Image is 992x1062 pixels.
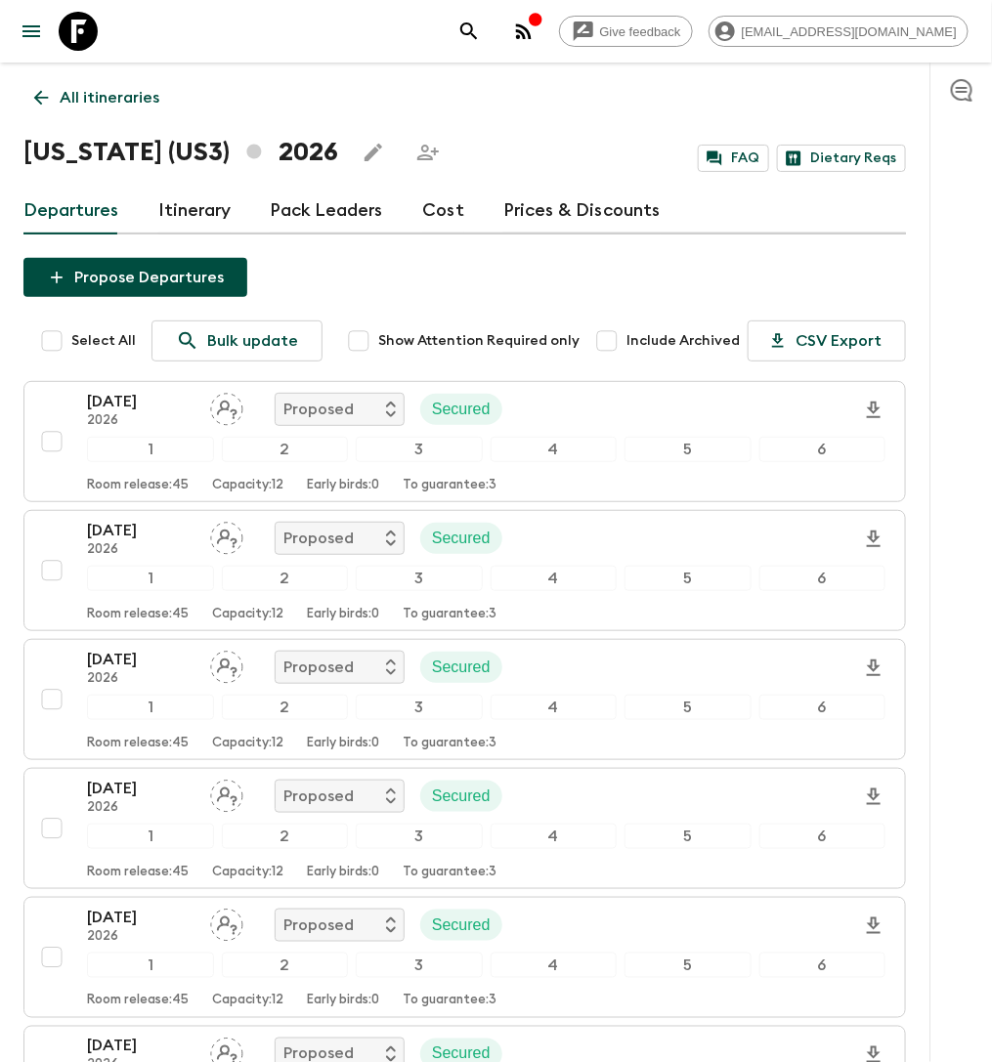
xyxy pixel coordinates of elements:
p: Secured [432,656,491,679]
span: Assign pack leader [210,528,243,543]
p: To guarantee: 3 [403,736,496,751]
div: 5 [625,437,752,462]
p: 2026 [87,413,194,429]
p: Proposed [283,527,354,550]
p: [DATE] [87,648,194,671]
span: Give feedback [589,24,692,39]
p: Capacity: 12 [212,607,283,622]
p: Proposed [283,785,354,808]
div: 6 [759,437,886,462]
span: Assign pack leader [210,399,243,414]
a: FAQ [698,145,769,172]
div: 4 [491,953,618,978]
p: [DATE] [87,519,194,542]
p: 2026 [87,671,194,687]
div: 1 [87,695,214,720]
div: 2 [222,824,349,849]
a: Cost [422,188,464,234]
p: To guarantee: 3 [403,607,496,622]
div: 3 [356,566,483,591]
p: Room release: 45 [87,994,189,1009]
p: To guarantee: 3 [403,865,496,880]
div: 2 [222,695,349,720]
p: Early birds: 0 [307,736,379,751]
p: [DATE] [87,777,194,800]
div: 6 [759,695,886,720]
svg: Download Onboarding [862,528,885,551]
span: Assign pack leader [210,1043,243,1059]
div: 1 [87,566,214,591]
p: 2026 [87,800,194,816]
p: [DATE] [87,1035,194,1058]
span: Select All [71,331,136,351]
a: Dietary Reqs [777,145,906,172]
a: Bulk update [151,320,323,361]
p: Early birds: 0 [307,607,379,622]
div: 6 [759,953,886,978]
p: Secured [432,398,491,421]
svg: Download Onboarding [862,657,885,680]
p: All itineraries [60,86,159,109]
button: CSV Export [748,320,906,361]
span: Include Archived [626,331,740,351]
span: Show Attention Required only [378,331,580,351]
div: Secured [420,781,502,812]
p: Capacity: 12 [212,478,283,493]
span: [EMAIL_ADDRESS][DOMAIN_NAME] [731,24,968,39]
p: Proposed [283,656,354,679]
div: 6 [759,824,886,849]
p: Bulk update [207,329,298,353]
div: 1 [87,824,214,849]
p: Early birds: 0 [307,865,379,880]
span: Assign pack leader [210,914,243,930]
span: Assign pack leader [210,786,243,801]
button: Edit this itinerary [354,133,393,172]
div: 6 [759,566,886,591]
p: Room release: 45 [87,478,189,493]
svg: Download Onboarding [862,914,885,938]
p: To guarantee: 3 [403,994,496,1009]
p: Secured [432,785,491,808]
div: 2 [222,437,349,462]
div: 2 [222,566,349,591]
p: 2026 [87,929,194,945]
div: 5 [625,824,752,849]
div: 5 [625,566,752,591]
button: search adventures [450,12,489,51]
a: Pack Leaders [270,188,383,234]
div: Secured [420,652,502,683]
p: [DATE] [87,390,194,413]
button: [DATE]2026Assign pack leaderProposedSecured123456Room release:45Capacity:12Early birds:0To guaran... [23,768,906,889]
p: Room release: 45 [87,865,189,880]
div: 1 [87,437,214,462]
p: Capacity: 12 [212,736,283,751]
p: Secured [432,913,491,937]
div: 1 [87,953,214,978]
p: Secured [432,527,491,550]
p: Proposed [283,913,354,937]
button: [DATE]2026Assign pack leaderProposedSecured123456Room release:45Capacity:12Early birds:0To guaran... [23,510,906,631]
p: Proposed [283,398,354,421]
div: 4 [491,566,618,591]
a: Give feedback [559,16,693,47]
svg: Download Onboarding [862,399,885,422]
button: [DATE]2026Assign pack leaderProposedSecured123456Room release:45Capacity:12Early birds:0To guaran... [23,897,906,1018]
p: Room release: 45 [87,736,189,751]
p: 2026 [87,542,194,558]
div: [EMAIL_ADDRESS][DOMAIN_NAME] [709,16,969,47]
a: Prices & Discounts [503,188,661,234]
p: [DATE] [87,906,194,929]
svg: Download Onboarding [862,786,885,809]
h1: [US_STATE] (US3) 2026 [23,133,338,172]
div: 2 [222,953,349,978]
p: Room release: 45 [87,607,189,622]
div: 3 [356,437,483,462]
button: Propose Departures [23,258,247,297]
div: Secured [420,394,502,425]
div: 5 [625,953,752,978]
a: Itinerary [158,188,231,234]
div: 4 [491,824,618,849]
p: Early birds: 0 [307,994,379,1009]
a: All itineraries [23,78,170,117]
p: Capacity: 12 [212,865,283,880]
